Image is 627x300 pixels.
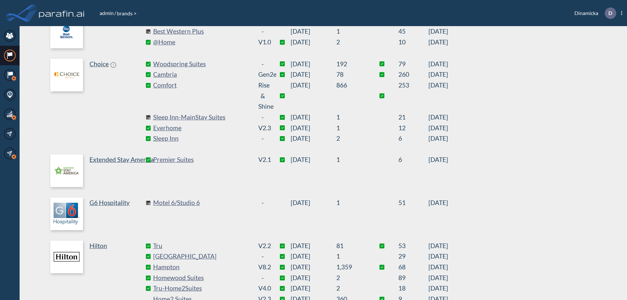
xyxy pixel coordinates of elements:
span: [DATE] [428,197,448,208]
sapn: 89 [398,273,428,283]
span: [DATE] [291,262,336,273]
a: [GEOGRAPHIC_DATA] [153,251,251,262]
div: v2.3 [258,123,267,134]
a: Homewood Suites [153,273,251,283]
a: Best Western Plus [153,26,251,37]
span: [DATE] [428,80,448,112]
img: logo [38,7,86,20]
span: [DATE] [291,283,336,294]
span: [DATE] [428,26,448,37]
a: Extended Stay America [50,154,148,187]
sapn: 2 [336,37,366,48]
a: admin [99,10,114,16]
sapn: 253 [398,80,428,112]
sapn: 81 [336,241,366,251]
span: [DATE] [428,112,448,123]
sapn: 2 [336,283,366,294]
span: [DATE] [428,262,448,273]
div: v8.2 [258,262,267,273]
span: [DATE] [428,59,448,70]
img: logo [50,59,83,91]
sapn: 12 [398,123,428,134]
sapn: 866 [336,80,366,112]
sapn: 29 [398,251,428,262]
a: G6 Hospitality [50,197,148,230]
span: [DATE] [428,241,448,251]
span: [DATE] [428,283,448,294]
img: comingSoon [146,115,151,120]
span: [DATE] [291,59,336,70]
span: [DATE] [291,26,336,37]
sapn: 6 [398,154,428,165]
div: - [258,26,267,37]
span: [DATE] [428,123,448,134]
sapn: 53 [398,241,428,251]
span: [DATE] [291,251,336,262]
img: logo [50,241,83,273]
a: Tru-Home2Suites [153,283,251,294]
a: Best Western [50,16,148,48]
a: Motel 6/Studio 6 [153,197,251,208]
span: [DATE] [428,154,448,165]
div: Rise & Shine [258,80,267,112]
div: v2.2 [258,241,267,251]
a: Comfort [153,80,251,112]
p: Choice [89,59,109,70]
img: comingSoon [146,200,151,205]
a: Everhome [153,123,251,134]
span: [DATE] [291,241,336,251]
span: [DATE] [291,273,336,283]
span: [DATE] [428,37,448,48]
span: [DATE] [291,133,336,144]
div: - [258,251,267,262]
a: @Home [153,37,251,48]
li: / [99,9,116,17]
p: D [608,10,612,16]
div: Dinamicka [565,8,622,19]
sapn: 1 [336,251,366,262]
span: [DATE] [428,133,448,144]
span: [DATE] [291,37,336,48]
p: Extended Stay America [89,154,154,165]
div: v2.1 [258,154,267,165]
span: [DATE] [291,112,336,123]
sapn: 51 [398,197,428,208]
sapn: 68 [398,262,428,273]
sapn: 78 [336,69,366,80]
sapn: 1 [336,112,366,123]
div: Gen2e [258,69,267,80]
sapn: 45 [398,26,428,37]
sapn: 18 [398,283,428,294]
sapn: 21 [398,112,428,123]
span: [DATE] [428,251,448,262]
sapn: 1 [336,26,366,37]
sapn: 1,359 [336,262,366,273]
a: Choice! [50,59,148,144]
span: [DATE] [291,123,336,134]
span: [DATE] [291,154,336,165]
a: Premier Suites [153,154,251,165]
span: [DATE] [291,69,336,80]
img: logo [50,16,83,48]
div: - [258,59,267,70]
p: G6 Hospitality [89,197,130,208]
img: logo [50,154,83,187]
sapn: 6 [398,133,428,144]
a: Sleep Inn-MainStay Suites [153,112,251,123]
sapn: 2 [336,133,366,144]
div: - [258,273,267,283]
img: logo [50,197,83,230]
a: Cambria [153,69,251,80]
span: ! [110,62,116,68]
sapn: 1 [336,197,366,208]
span: [DATE] [291,80,336,112]
a: Hampton [153,262,251,273]
sapn: 192 [336,59,366,70]
div: - [258,133,267,144]
div: v4.0 [258,283,267,294]
sapn: 2 [336,273,366,283]
span: brands > [116,10,137,16]
a: Woodspring Suites [153,59,251,70]
a: Sleep Inn [153,133,251,144]
div: - [258,197,267,208]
